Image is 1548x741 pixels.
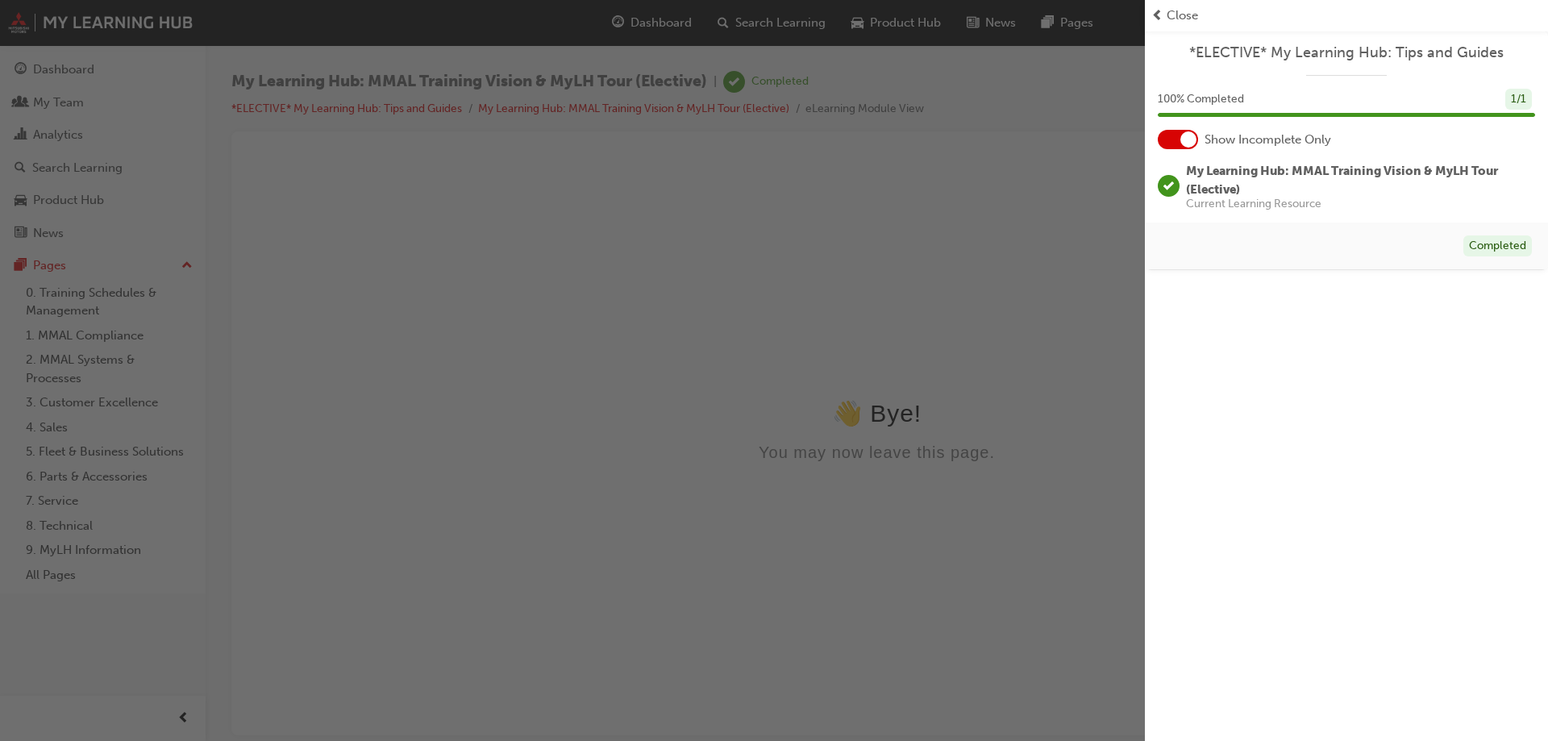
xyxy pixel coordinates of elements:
[1186,164,1498,197] span: My Learning Hub: MMAL Training Vision & MyLH Tour (Elective)
[1205,131,1331,149] span: Show Incomplete Only
[1505,89,1532,110] div: 1 / 1
[1151,6,1163,25] span: prev-icon
[1158,90,1244,109] span: 100 % Completed
[6,242,1259,270] div: 👋 Bye!
[1151,6,1542,25] button: prev-iconClose
[6,286,1259,305] div: You may now leave this page.
[1186,198,1535,210] span: Current Learning Resource
[1158,175,1180,197] span: learningRecordVerb_COMPLETE-icon
[1463,235,1532,257] div: Completed
[1167,6,1198,25] span: Close
[1158,44,1535,62] a: *ELECTIVE* My Learning Hub: Tips and Guides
